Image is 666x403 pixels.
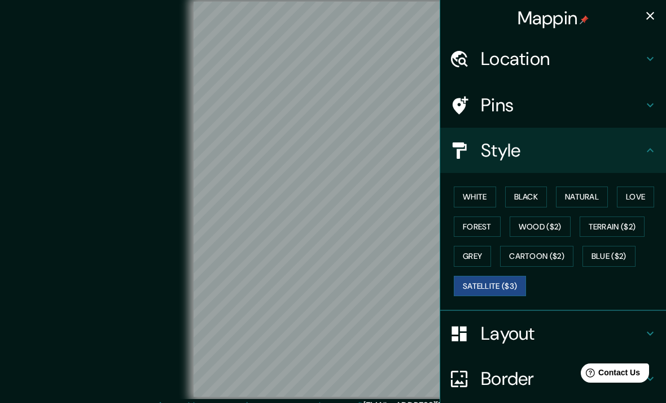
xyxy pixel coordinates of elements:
[566,359,654,391] iframe: Help widget launcher
[481,139,643,162] h4: Style
[454,216,501,237] button: Forest
[481,367,643,390] h4: Border
[440,128,666,173] div: Style
[440,36,666,81] div: Location
[440,83,666,128] div: Pins
[454,187,496,207] button: White
[481,47,643,70] h4: Location
[580,216,645,237] button: Terrain ($2)
[518,7,589,29] h4: Mappin
[454,276,526,297] button: Satellite ($3)
[500,246,573,267] button: Cartoon ($2)
[510,216,571,237] button: Wood ($2)
[194,2,472,397] canvas: Map
[556,187,608,207] button: Natural
[481,322,643,345] h4: Layout
[440,311,666,356] div: Layout
[582,246,636,267] button: Blue ($2)
[580,15,589,24] img: pin-icon.png
[440,356,666,401] div: Border
[481,94,643,116] h4: Pins
[505,187,547,207] button: Black
[617,187,654,207] button: Love
[454,246,491,267] button: Grey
